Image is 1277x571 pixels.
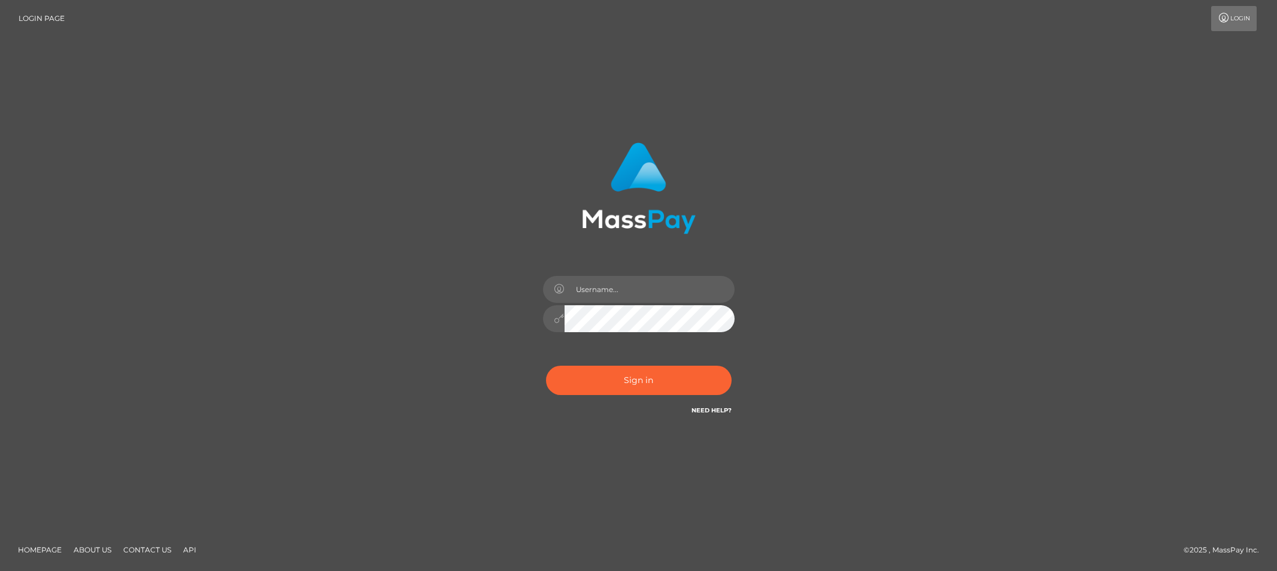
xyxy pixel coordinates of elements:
input: Username... [565,276,735,303]
div: © 2025 , MassPay Inc. [1184,543,1268,557]
img: MassPay Login [582,142,696,234]
button: Sign in [546,366,732,395]
a: Login [1211,6,1257,31]
a: Need Help? [691,406,732,414]
a: About Us [69,540,116,559]
a: API [178,540,201,559]
a: Login Page [19,6,65,31]
a: Contact Us [119,540,176,559]
a: Homepage [13,540,66,559]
